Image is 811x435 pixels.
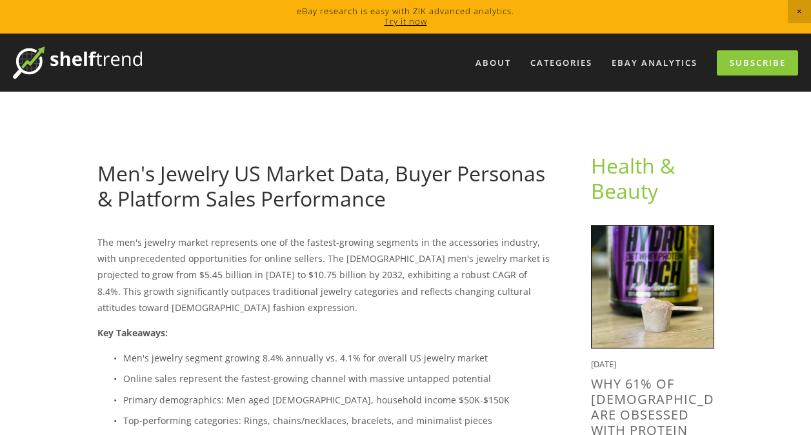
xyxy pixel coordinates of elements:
[522,52,601,74] div: Categories
[123,412,550,429] p: Top-performing categories: Rings, chains/necklaces, bracelets, and minimalist pieces
[123,350,550,366] p: Men's jewelry segment growing 8.4% annually vs. 4.1% for overall US jewelry market
[97,234,550,316] p: The men's jewelry market represents one of the fastest-growing segments in the accessories indust...
[123,392,550,408] p: Primary demographics: Men aged [DEMOGRAPHIC_DATA], household income $50K-$150K
[13,46,142,79] img: ShelfTrend
[123,370,550,387] p: Online sales represent the fastest-growing channel with massive untapped potential
[603,52,706,74] a: eBay Analytics
[591,358,616,370] time: [DATE]
[591,225,714,349] img: Why 61% of Americans Are Obsessed With Protein (And How Sellers Are Cashing In)
[385,15,427,27] a: Try it now
[591,152,680,204] a: Health & Beauty
[717,50,798,76] a: Subscribe
[97,327,168,339] strong: Key Takeaways:
[97,159,545,212] a: Men's Jewelry US Market Data, Buyer Personas & Platform Sales Performance
[467,52,519,74] a: About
